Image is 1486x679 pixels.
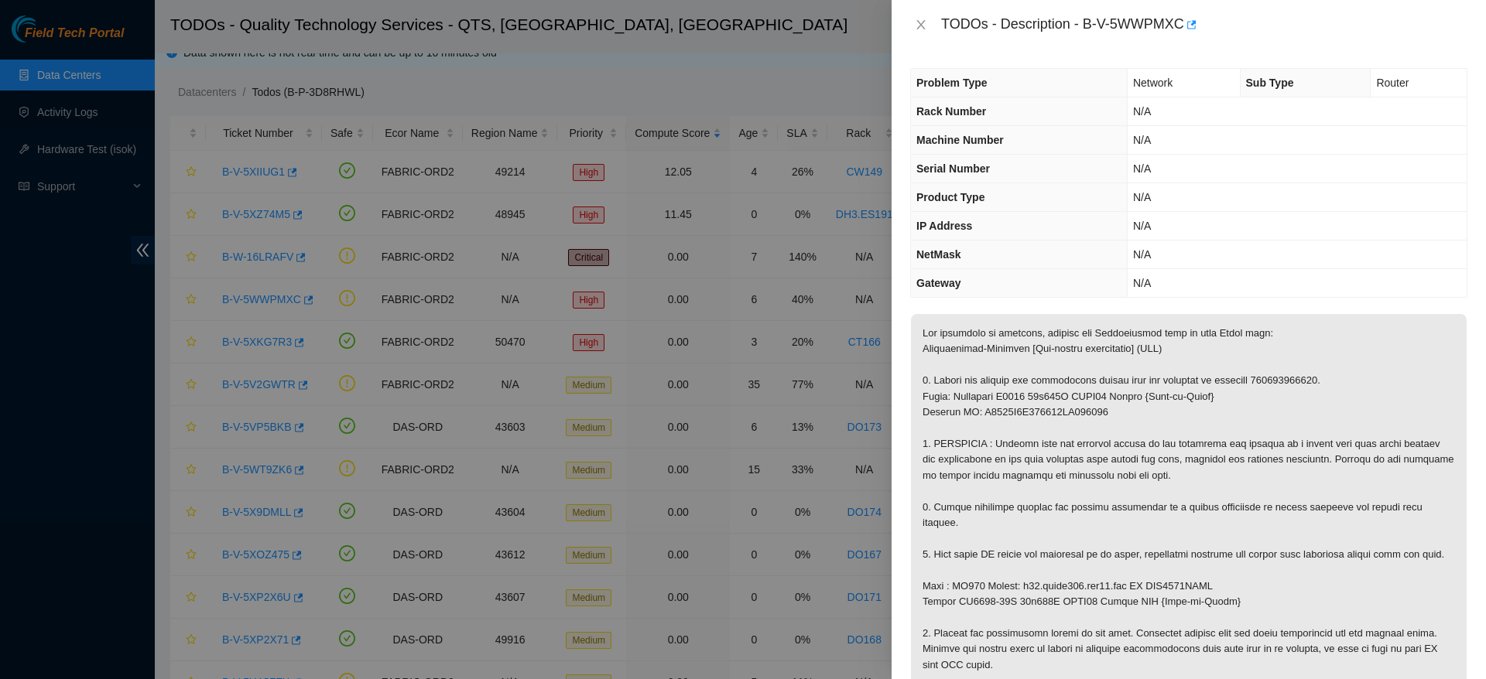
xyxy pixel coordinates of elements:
[916,134,1004,146] span: Machine Number
[1133,134,1151,146] span: N/A
[916,248,961,261] span: NetMask
[916,220,972,232] span: IP Address
[1133,220,1151,232] span: N/A
[916,77,988,89] span: Problem Type
[1133,105,1151,118] span: N/A
[915,19,927,31] span: close
[916,105,986,118] span: Rack Number
[1133,77,1173,89] span: Network
[916,162,990,175] span: Serial Number
[916,277,961,289] span: Gateway
[1133,162,1151,175] span: N/A
[916,191,984,203] span: Product Type
[910,18,932,32] button: Close
[1376,77,1409,89] span: Router
[1246,77,1294,89] span: Sub Type
[1133,277,1151,289] span: N/A
[941,12,1467,37] div: TODOs - Description - B-V-5WWPMXC
[1133,191,1151,203] span: N/A
[1133,248,1151,261] span: N/A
